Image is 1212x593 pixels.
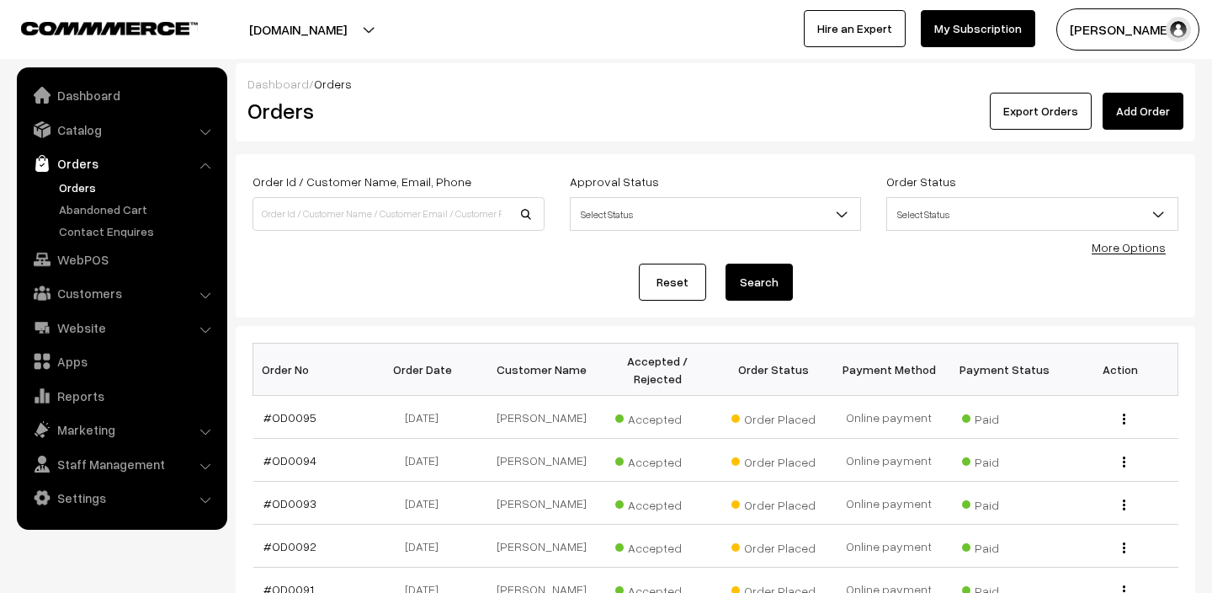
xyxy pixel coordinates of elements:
th: Payment Method [831,344,946,396]
span: Order Placed [731,406,816,428]
a: Hire an Expert [804,10,906,47]
th: Action [1062,344,1177,396]
a: WebPOS [21,244,221,275]
td: Online payment [831,482,946,525]
th: Accepted / Rejected [600,344,715,396]
a: Catalog [21,115,221,145]
span: Select Status [886,197,1178,231]
a: Customers [21,278,221,308]
img: COMMMERCE [21,22,198,35]
a: Abandoned Cart [55,200,221,218]
a: My Subscription [921,10,1035,47]
label: Order Status [886,173,956,190]
span: Paid [962,449,1046,471]
a: COMMMERCE [21,17,168,37]
td: [DATE] [369,525,484,568]
a: Website [21,313,221,343]
span: Order Placed [731,535,816,557]
td: [PERSON_NAME] [484,525,599,568]
td: [DATE] [369,439,484,482]
span: Accepted [615,535,699,557]
img: user [1166,17,1191,42]
input: Order Id / Customer Name / Customer Email / Customer Phone [252,197,545,231]
label: Order Id / Customer Name, Email, Phone [252,173,471,190]
h2: Orders [247,98,543,124]
button: Export Orders [990,93,1092,130]
a: Contact Enquires [55,222,221,240]
button: Search [726,264,793,301]
img: Menu [1123,414,1125,425]
a: Reset [639,264,706,301]
th: Order Status [715,344,831,396]
span: Accepted [615,449,699,471]
span: Paid [962,535,1046,557]
a: #OD0092 [263,539,316,553]
span: Paid [962,406,1046,428]
a: More Options [1092,240,1166,254]
a: Apps [21,346,221,377]
span: Orders [314,77,352,91]
a: Staff Management [21,449,221,479]
a: Dashboard [247,77,309,91]
th: Order No [253,344,369,396]
th: Customer Name [484,344,599,396]
a: Orders [55,179,221,196]
button: [PERSON_NAME] [1056,8,1199,51]
th: Payment Status [947,344,1062,396]
a: Reports [21,381,221,411]
td: Online payment [831,439,946,482]
span: Select Status [887,200,1177,229]
span: Accepted [615,492,699,514]
a: Settings [21,483,221,513]
span: Accepted [615,406,699,428]
a: Dashboard [21,80,221,110]
button: [DOMAIN_NAME] [190,8,406,51]
img: Menu [1123,542,1125,553]
a: #OD0094 [263,453,316,467]
span: Select Status [571,200,861,229]
div: / [247,75,1183,93]
a: Add Order [1103,93,1183,130]
span: Select Status [570,197,862,231]
td: Online payment [831,396,946,439]
a: Orders [21,148,221,179]
span: Order Placed [731,492,816,514]
td: Online payment [831,525,946,568]
span: Order Placed [731,449,816,471]
a: Marketing [21,414,221,445]
td: [PERSON_NAME] [484,439,599,482]
img: Menu [1123,457,1125,467]
a: #OD0093 [263,496,316,510]
a: #OD0095 [263,410,316,425]
td: [DATE] [369,482,484,525]
td: [PERSON_NAME] [484,396,599,439]
img: Menu [1123,500,1125,510]
td: [PERSON_NAME] [484,482,599,525]
th: Order Date [369,344,484,396]
label: Approval Status [570,173,659,190]
span: Paid [962,492,1046,514]
td: [DATE] [369,396,484,439]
